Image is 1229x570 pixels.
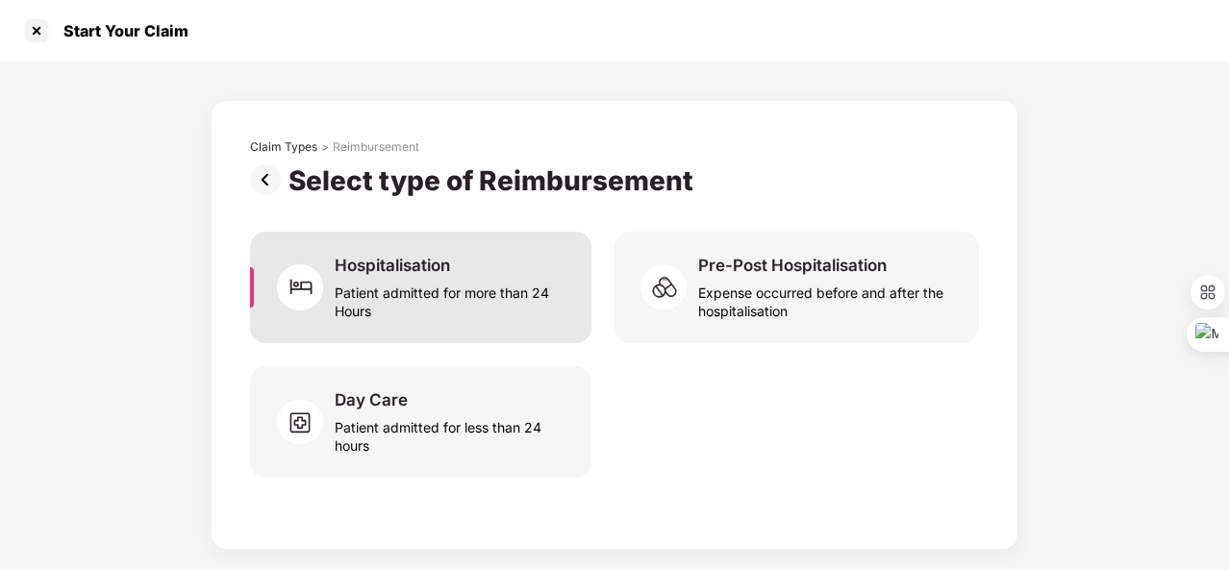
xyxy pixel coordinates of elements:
[277,259,335,316] img: svg+xml;base64,PHN2ZyB4bWxucz0iaHR0cDovL3d3dy53My5vcmcvMjAwMC9zdmciIHdpZHRoPSI2MCIgaGVpZ2h0PSI2MC...
[52,21,188,40] div: Start Your Claim
[335,389,408,410] div: Day Care
[335,255,450,276] div: Hospitalisation
[288,164,701,197] div: Select type of Reimbursement
[640,259,698,316] img: svg+xml;base64,PHN2ZyB4bWxucz0iaHR0cDovL3d3dy53My5vcmcvMjAwMC9zdmciIHdpZHRoPSI2MCIgaGVpZ2h0PSI1OC...
[333,139,419,155] div: Reimbursement
[277,393,335,451] img: svg+xml;base64,PHN2ZyB4bWxucz0iaHR0cDovL3d3dy53My5vcmcvMjAwMC9zdmciIHdpZHRoPSI2MCIgaGVpZ2h0PSI1OC...
[321,139,329,155] div: >
[698,255,887,276] div: Pre-Post Hospitalisation
[250,164,288,195] img: svg+xml;base64,PHN2ZyBpZD0iUHJldi0zMngzMiIgeG1sbnM9Imh0dHA6Ly93d3cudzMub3JnLzIwMDAvc3ZnIiB3aWR0aD...
[335,410,568,455] div: Patient admitted for less than 24 hours
[250,139,317,155] div: Claim Types
[335,276,568,320] div: Patient admitted for more than 24 Hours
[698,276,956,320] div: Expense occurred before and after the hospitalisation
